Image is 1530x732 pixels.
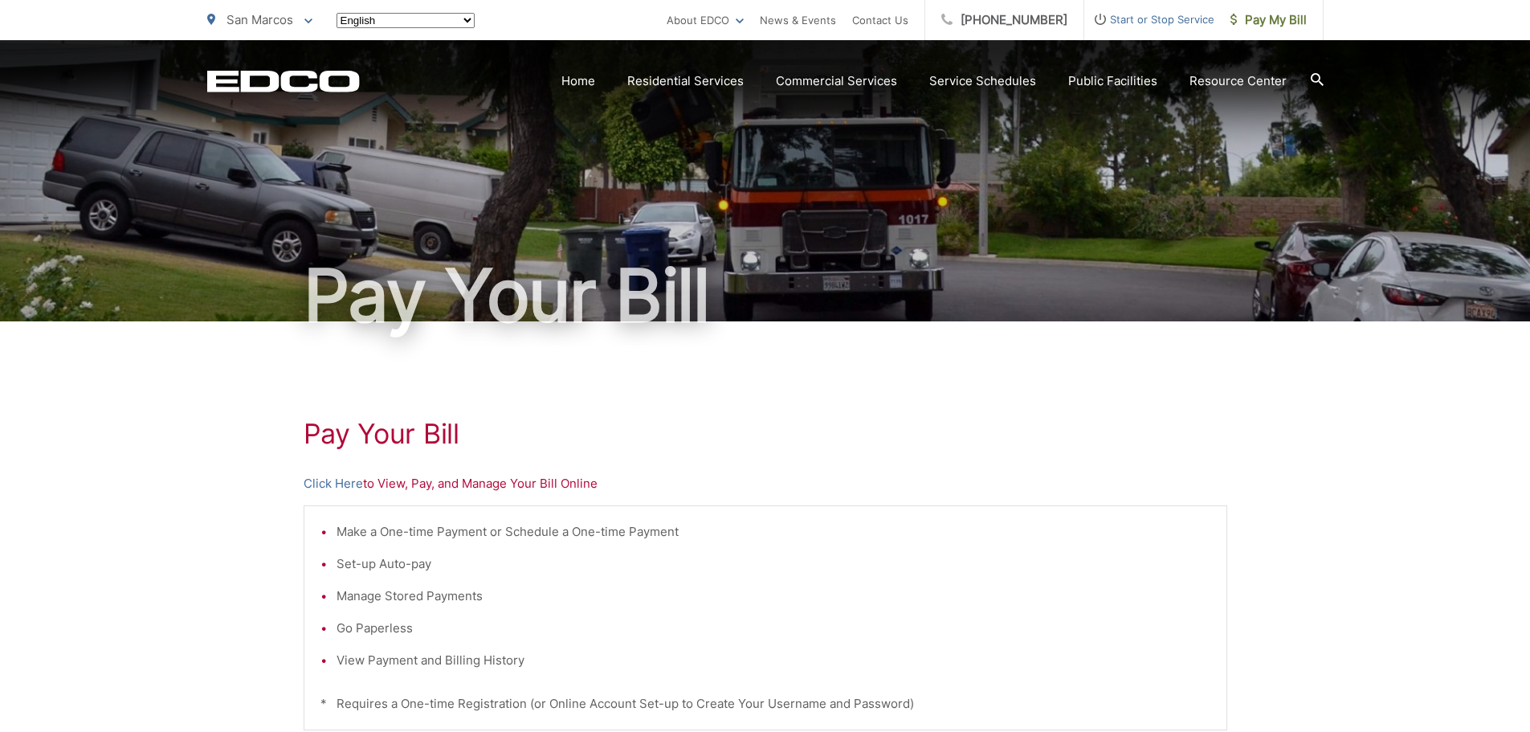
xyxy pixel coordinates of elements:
[852,10,908,30] a: Contact Us
[226,12,293,27] span: San Marcos
[667,10,744,30] a: About EDCO
[1189,72,1287,91] a: Resource Center
[304,474,363,493] a: Click Here
[1068,72,1157,91] a: Public Facilities
[561,72,595,91] a: Home
[337,522,1210,542] li: Make a One-time Payment or Schedule a One-time Payment
[760,10,836,30] a: News & Events
[337,13,475,28] select: Select a language
[337,619,1210,638] li: Go Paperless
[1230,10,1307,30] span: Pay My Bill
[304,418,1227,450] h1: Pay Your Bill
[337,587,1210,606] li: Manage Stored Payments
[304,474,1227,493] p: to View, Pay, and Manage Your Bill Online
[207,256,1324,336] h1: Pay Your Bill
[929,72,1036,91] a: Service Schedules
[776,72,897,91] a: Commercial Services
[337,554,1210,574] li: Set-up Auto-pay
[337,651,1210,670] li: View Payment and Billing History
[627,72,744,91] a: Residential Services
[320,694,1210,714] p: * Requires a One-time Registration (or Online Account Set-up to Create Your Username and Password)
[207,70,360,92] a: EDCD logo. Return to the homepage.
